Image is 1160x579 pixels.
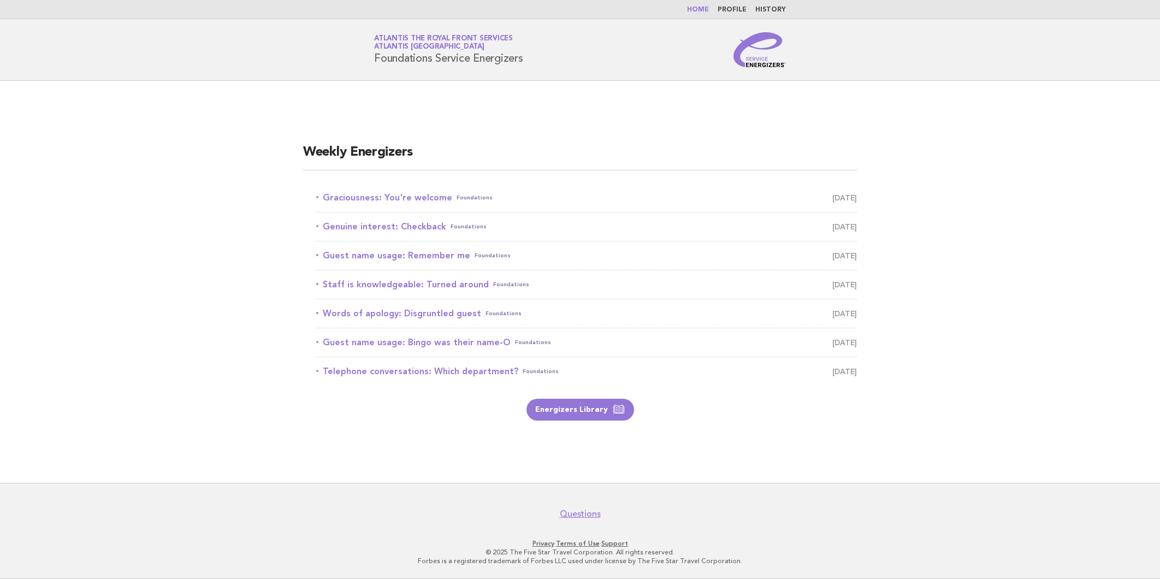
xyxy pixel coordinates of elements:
a: Words of apology: Disgruntled guestFoundations [DATE] [316,306,857,321]
img: Service Energizers [733,32,786,67]
a: Questions [560,509,601,519]
span: Foundations [486,306,522,321]
a: Home [687,7,709,13]
a: Energizers Library [526,399,634,421]
span: Foundations [515,335,551,350]
a: Telephone conversations: Which department?Foundations [DATE] [316,364,857,379]
p: Forbes is a registered trademark of Forbes LLC used under license by The Five Star Travel Corpora... [246,557,914,565]
a: Support [601,540,628,547]
span: Foundations [457,190,493,205]
a: Genuine interest: CheckbackFoundations [DATE] [316,219,857,234]
p: · · [246,539,914,548]
h2: Weekly Energizers [303,144,857,170]
span: [DATE] [832,190,857,205]
span: Foundations [523,364,559,379]
span: Atlantis [GEOGRAPHIC_DATA] [374,44,484,51]
a: Privacy [532,540,554,547]
a: Atlantis The Royal Front ServicesAtlantis [GEOGRAPHIC_DATA] [374,35,513,50]
a: Terms of Use [556,540,600,547]
span: [DATE] [832,364,857,379]
a: Guest name usage: Bingo was their name-OFoundations [DATE] [316,335,857,350]
h1: Foundations Service Energizers [374,36,523,64]
p: © 2025 The Five Star Travel Corporation. All rights reserved. [246,548,914,557]
span: [DATE] [832,306,857,321]
span: Foundations [475,248,511,263]
span: [DATE] [832,248,857,263]
span: [DATE] [832,219,857,234]
a: Guest name usage: Remember meFoundations [DATE] [316,248,857,263]
span: Foundations [493,277,529,292]
span: [DATE] [832,335,857,350]
span: Foundations [451,219,487,234]
span: [DATE] [832,277,857,292]
a: History [755,7,786,13]
a: Staff is knowledgeable: Turned aroundFoundations [DATE] [316,277,857,292]
a: Graciousness: You're welcomeFoundations [DATE] [316,190,857,205]
a: Profile [718,7,747,13]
